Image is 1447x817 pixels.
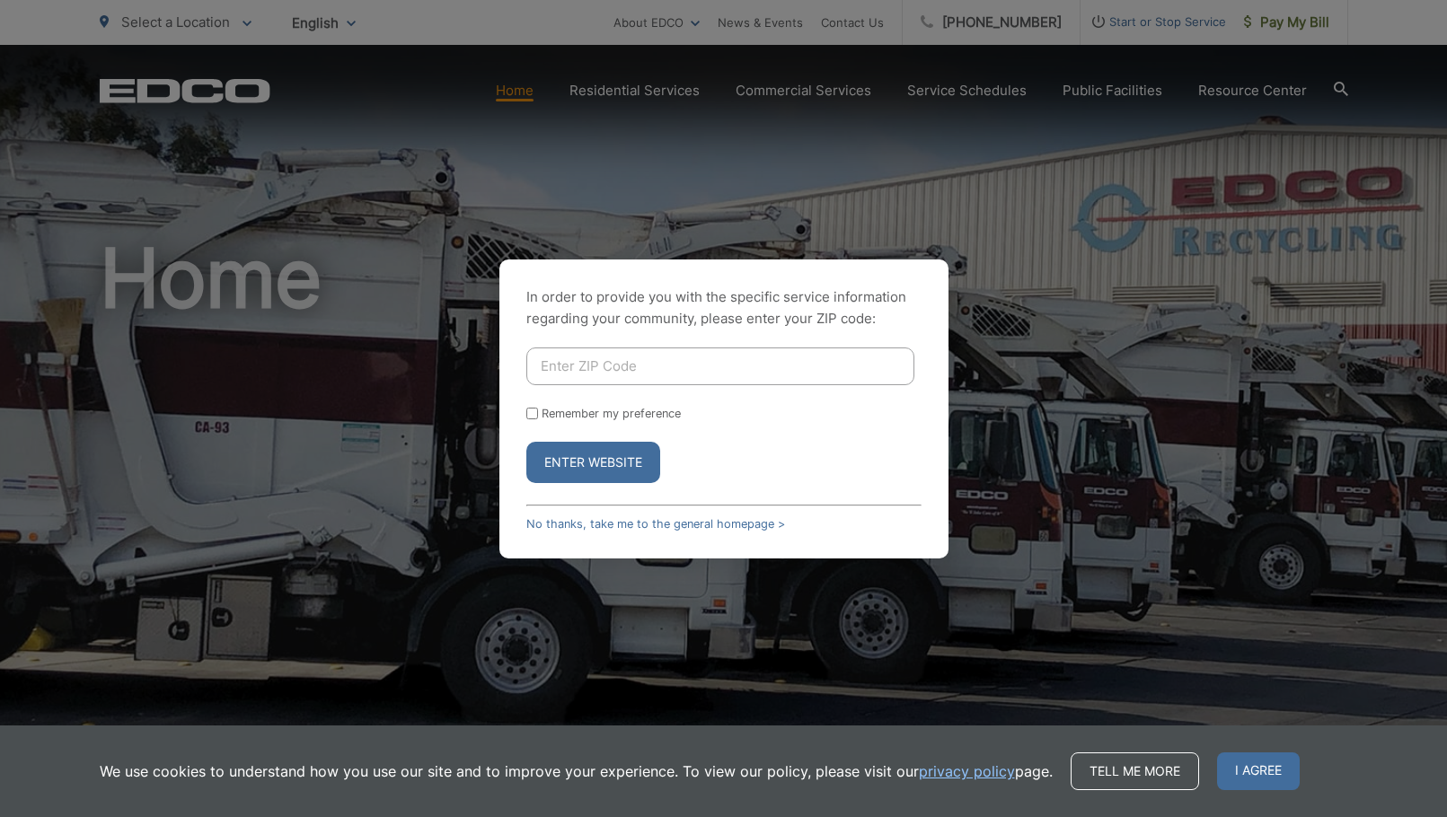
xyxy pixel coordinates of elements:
[542,407,681,420] label: Remember my preference
[526,442,660,483] button: Enter Website
[919,760,1015,782] a: privacy policy
[1071,752,1199,790] a: Tell me more
[526,347,914,385] input: Enter ZIP Code
[100,760,1053,782] p: We use cookies to understand how you use our site and to improve your experience. To view our pol...
[526,517,785,531] a: No thanks, take me to the general homepage >
[526,286,922,329] p: In order to provide you with the specific service information regarding your community, please en...
[1217,752,1300,790] span: I agree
